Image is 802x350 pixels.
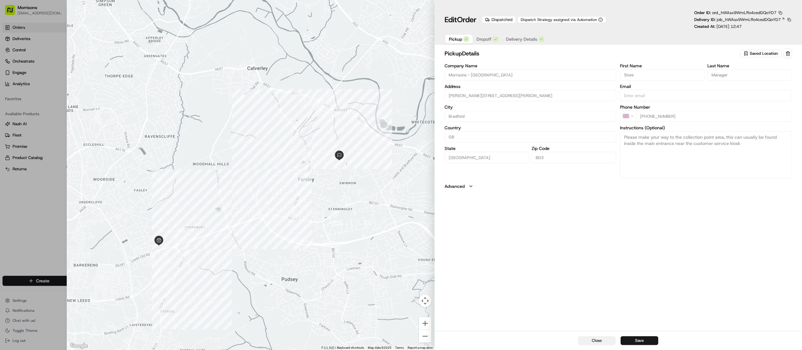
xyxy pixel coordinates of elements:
div: Start new chat [21,60,103,66]
button: Start new chat [107,62,114,69]
img: Google [68,342,89,350]
a: Report a map error [408,346,433,349]
p: Created At: [694,24,742,29]
div: 📗 [6,92,11,97]
span: Pylon [62,106,76,111]
input: Enter city [445,111,617,122]
div: We're available if you need us! [21,66,79,71]
button: Close [578,336,616,345]
a: 📗Knowledge Base [4,89,50,100]
h1: Edit [445,15,477,25]
div: 💻 [53,92,58,97]
input: Enter country [445,131,617,142]
button: Zoom out [419,330,431,342]
input: Enter first name [620,69,705,80]
input: Got a question? Start typing here... [16,41,113,47]
label: State [445,146,529,151]
button: Saved Location [740,49,782,58]
a: job_hWAsx9WmLffo4cedDQoYD7 [717,17,785,23]
label: Company Name [445,64,617,68]
span: [DATE] 12:47 [716,24,742,29]
div: Delivery ID: [694,17,792,23]
button: Save [621,336,658,345]
input: Enter zip code [532,152,616,163]
textarea: Please make your way to the collection point area, this can usually be found inside the main entr... [620,131,792,178]
span: Knowledge Base [13,91,48,97]
span: Delivery Details [506,36,537,42]
input: Enter company name [445,69,617,80]
label: Zip Code [532,146,616,151]
label: Last Name [707,64,792,68]
span: Pickup [449,36,462,42]
label: City [445,105,617,109]
label: First Name [620,64,705,68]
input: Enter state [445,152,529,163]
span: Dispatch Strategy assigned via Automation [521,17,597,22]
span: ord_hWAsx9WmLffo4cedDQoYD7 [712,10,776,15]
label: Country [445,126,617,130]
input: Enter email [620,90,792,101]
label: Address [445,84,617,89]
input: Rushton Ave, Bradford, England BD3, GB [445,90,617,101]
label: Advanced [445,183,465,189]
label: Instructions (Optional) [620,126,792,130]
span: Dropoff [477,36,492,42]
div: Dispatched [482,16,516,23]
button: Map camera controls [419,295,431,307]
button: Zoom in [419,317,431,330]
a: Powered byPylon [44,106,76,111]
span: API Documentation [59,91,101,97]
button: Advanced [445,183,792,189]
p: Order ID: [694,10,776,16]
span: Order [457,15,477,25]
a: Terms (opens in new tab) [395,346,404,349]
span: job_hWAsx9WmLffo4cedDQoYD7 [717,17,781,23]
input: Enter last name [707,69,792,80]
span: Map data ©2025 [368,346,391,349]
p: Welcome 👋 [6,25,114,35]
a: 💻API Documentation [50,89,103,100]
img: 1736555255976-a54dd68f-1ca7-489b-9aae-adbdc363a1c4 [6,60,18,71]
label: Email [620,84,792,89]
button: Keyboard shortcuts [337,346,364,350]
button: Dispatch Strategy assigned via Automation [517,16,606,23]
input: Enter phone number [636,111,792,122]
a: Open this area in Google Maps (opens a new window) [68,342,89,350]
img: Nash [6,7,19,19]
label: Phone Number [620,105,792,109]
span: Saved Location [750,51,778,56]
h2: pickup Details [445,49,739,58]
